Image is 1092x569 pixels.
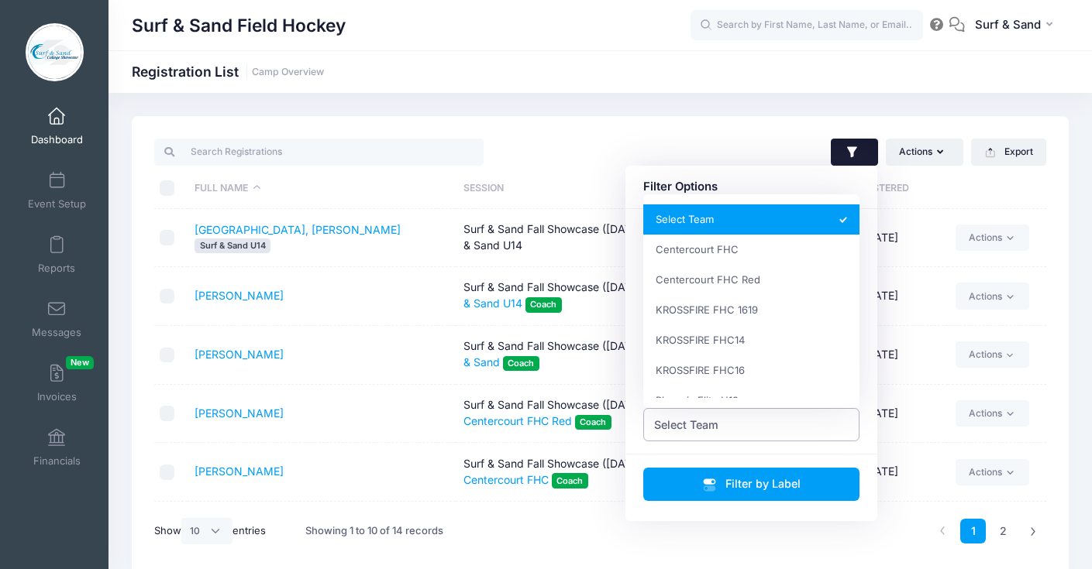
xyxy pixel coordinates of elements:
[814,209,948,267] td: [DATE]
[956,225,1029,251] a: Actions
[31,133,83,146] span: Dashboard
[990,519,1016,544] a: 2
[814,267,948,326] td: [DATE]
[188,168,456,209] th: Full Name: activate to sort column descending
[154,518,266,544] label: Show entries
[643,204,860,235] li: Select Team
[525,297,562,312] span: Coach
[154,139,484,165] input: Search Registrations
[965,8,1069,43] button: Surf & Sand
[886,139,963,165] button: Actions
[814,502,948,560] td: [DATE]
[32,326,81,339] span: Messages
[66,356,94,369] span: New
[956,459,1029,485] a: Actions
[195,348,284,361] a: [PERSON_NAME]
[503,356,539,371] span: Coach
[195,223,401,236] a: [GEOGRAPHIC_DATA], [PERSON_NAME]
[456,168,724,209] th: Session: activate to sort column ascending
[643,178,860,195] div: Filter Options
[195,464,284,478] a: [PERSON_NAME]
[814,326,948,385] td: [DATE]
[132,63,324,80] h1: Registration List
[20,356,94,410] a: InvoicesNew
[814,168,948,209] th: Registered: activate to sort column ascending
[654,416,718,433] span: Select Team
[20,420,94,475] a: Financials
[195,406,284,420] a: [PERSON_NAME]
[456,267,724,326] td: Surf & Sand Fall Showcase ([DATE]) (7v7)
[814,385,948,444] td: [DATE]
[643,235,860,265] li: Centercourt FHC
[456,209,724,267] td: Surf & Sand Fall Showcase ([DATE]) (7v7) Surf & Sand U14
[643,468,860,501] button: Filter by Label
[960,519,986,544] a: 1
[305,513,443,549] div: Showing 1 to 10 of 14 records
[956,400,1029,427] a: Actions
[643,355,860,386] li: KROSSFIRE FHC16
[20,292,94,346] a: Messages
[252,67,324,78] a: Camp Overview
[975,16,1041,33] span: Surf & Sand
[456,385,724,444] td: Surf & Sand Fall Showcase ([DATE]) (7v7)
[26,23,84,81] img: Surf & Sand Field Hockey
[643,295,860,325] li: KROSSFIRE FHC 1619
[691,10,923,41] input: Search by First Name, Last Name, or Email...
[643,325,860,355] li: KROSSFIRE FHC14
[814,443,948,502] td: [DATE]
[456,502,724,560] td: Surf & Sand Fall Showcase ([DATE]) (7v7)
[33,454,81,468] span: Financials
[38,262,75,275] span: Reports
[20,228,94,282] a: Reports
[643,386,860,416] li: Phoenix Elite U12
[37,390,77,403] span: Invoices
[956,283,1029,309] a: Actions
[463,473,549,486] a: Centercourt FHC
[456,326,724,385] td: Surf & Sand Fall Showcase ([DATE]) (7v7)
[195,289,284,302] a: [PERSON_NAME]
[181,518,233,544] select: Showentries
[956,341,1029,368] a: Actions
[643,265,860,295] li: Centercourt FHC Red
[20,163,94,218] a: Event Setup
[971,139,1046,165] button: Export
[20,99,94,153] a: Dashboard
[463,414,572,427] a: Centercourt FHC Red
[552,473,588,488] span: Coach
[456,443,724,502] td: Surf & Sand Fall Showcase ([DATE]) (7v7)
[575,415,611,430] span: Coach
[132,8,346,43] h1: Surf & Sand Field Hockey
[195,238,270,253] span: Surf & Sand U14
[28,197,86,211] span: Event Setup
[643,408,860,441] span: Select Team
